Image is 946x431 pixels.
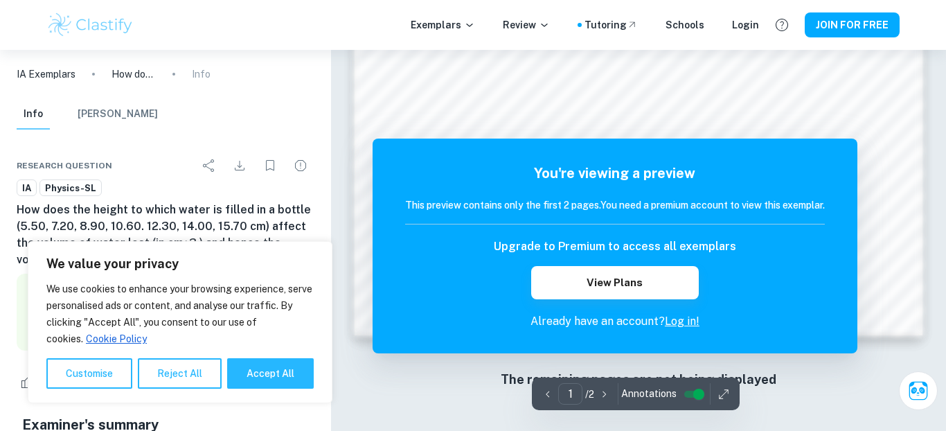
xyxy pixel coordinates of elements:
[17,202,314,268] h6: How does the height to which water is filled in a bottle (5.50, 7.20, 8.90, 10.60. 12.30, 14.00, ...
[39,179,102,197] a: Physics-SL
[899,371,938,410] button: Ask Clai
[78,99,158,130] button: [PERSON_NAME]
[17,99,50,130] button: Info
[411,17,475,33] p: Exemplars
[17,182,36,195] span: IA
[192,67,211,82] p: Info
[732,17,759,33] a: Login
[770,13,794,37] button: Help and Feedback
[226,152,253,179] div: Download
[17,67,75,82] a: IA Exemplars
[494,238,736,255] h6: Upgrade to Premium to access all exemplars
[405,163,825,184] h5: You're viewing a preview
[46,256,314,272] p: We value your privacy
[28,241,332,403] div: We value your privacy
[531,266,699,299] button: View Plans
[585,387,594,402] p: / 2
[405,197,825,213] h6: This preview contains only the first 2 pages. You need a premium account to view this exemplar.
[665,315,699,328] a: Log in!
[287,152,314,179] div: Report issue
[382,370,895,389] h6: The remaining pages are not being displayed
[805,12,900,37] button: JOIN FOR FREE
[111,67,156,82] p: How does the height to which water is filled in a bottle (5.50, 7.20, 8.90, 10.60. 12.30, 14.00, ...
[138,358,222,389] button: Reject All
[195,152,223,179] div: Share
[17,179,37,197] a: IA
[503,17,550,33] p: Review
[17,371,60,394] div: Like
[256,152,284,179] div: Bookmark
[46,358,132,389] button: Customise
[17,159,112,172] span: Research question
[584,17,638,33] a: Tutoring
[46,11,134,39] img: Clastify logo
[227,358,314,389] button: Accept All
[666,17,704,33] a: Schools
[85,333,148,345] a: Cookie Policy
[40,182,101,195] span: Physics-SL
[621,387,677,401] span: Annotations
[405,313,825,330] p: Already have an account?
[46,281,314,347] p: We use cookies to enhance your browsing experience, serve personalised ads or content, and analys...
